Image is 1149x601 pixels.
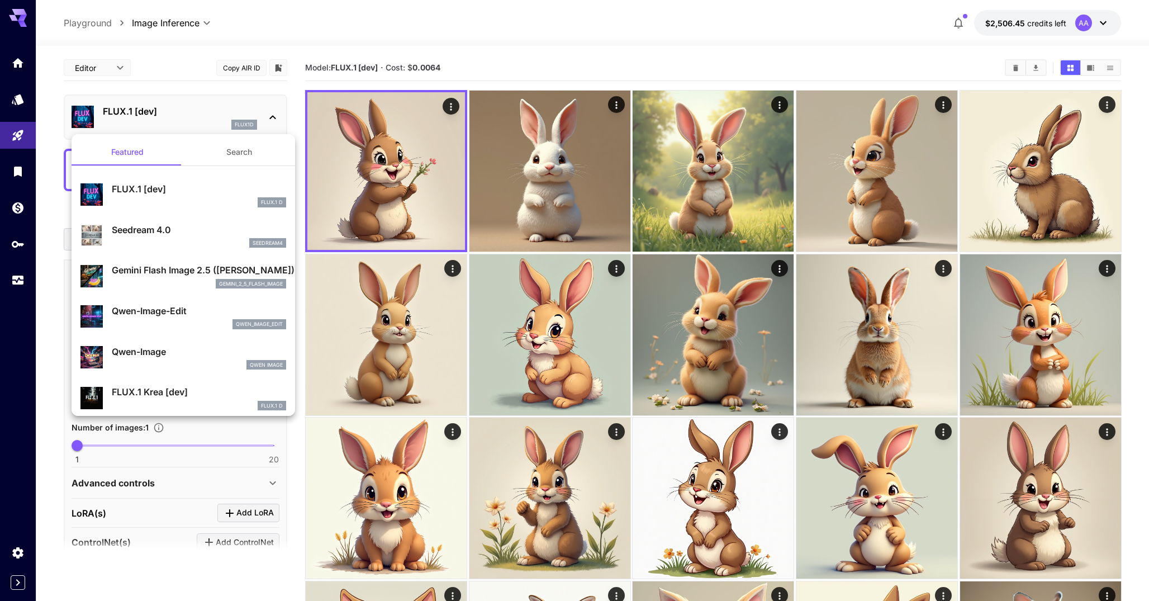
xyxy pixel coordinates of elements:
p: FLUX.1 D [261,198,283,206]
p: seedream4 [253,239,283,247]
p: Seedream 4.0 [112,223,286,236]
div: Gemini Flash Image 2.5 ([PERSON_NAME])gemini_2_5_flash_image [80,259,286,293]
p: Qwen Image [250,361,283,369]
div: Qwen-Image-Editqwen_image_edit [80,300,286,334]
div: FLUX.1 [dev]FLUX.1 D [80,178,286,212]
p: FLUX.1 D [261,402,283,410]
p: FLUX.1 [dev] [112,182,286,196]
div: FLUX.1 Krea [dev]FLUX.1 D [80,381,286,415]
div: Seedream 4.0seedream4 [80,219,286,253]
button: Featured [72,139,183,165]
p: Qwen-Image [112,345,286,358]
div: Qwen-ImageQwen Image [80,340,286,375]
p: FLUX.1 Krea [dev] [112,385,286,399]
button: Search [183,139,295,165]
p: qwen_image_edit [236,320,283,328]
p: Qwen-Image-Edit [112,304,286,318]
p: Gemini Flash Image 2.5 ([PERSON_NAME]) [112,263,286,277]
p: gemini_2_5_flash_image [219,280,283,288]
